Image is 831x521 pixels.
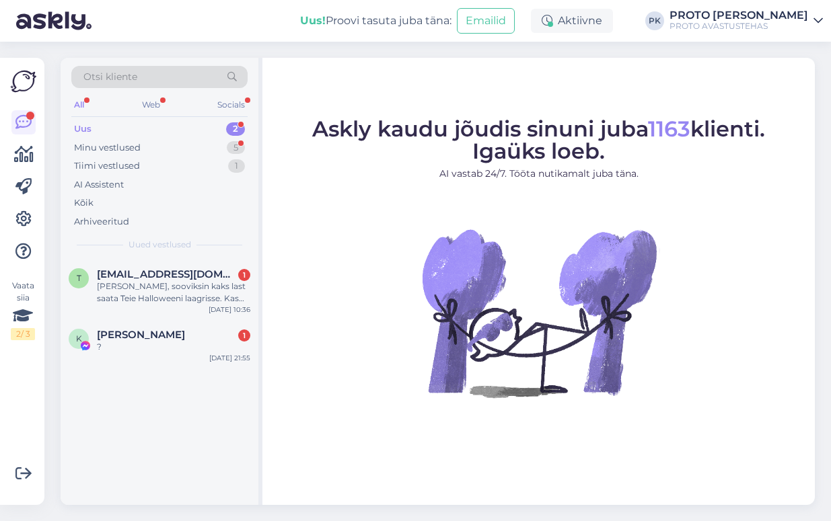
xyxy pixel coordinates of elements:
div: 5 [227,141,245,155]
div: Tiimi vestlused [74,159,140,173]
div: Socials [215,96,248,114]
div: Vaata siia [11,280,35,340]
img: No Chat active [418,192,660,434]
div: Web [139,96,163,114]
div: 1 [228,159,245,173]
div: ? [97,341,250,353]
div: 2 [226,122,245,136]
span: Kertu Jakobson [97,329,185,341]
div: Aktiivne [531,9,613,33]
p: AI vastab 24/7. Tööta nutikamalt juba täna. [312,167,765,181]
img: Askly Logo [11,69,36,94]
b: Uus! [300,14,326,27]
div: 1 [238,329,250,342]
a: PROTO [PERSON_NAME]PROTO AVASTUSTEHAS [670,10,823,32]
div: [DATE] 10:36 [209,305,250,315]
div: PROTO AVASTUSTEHAS [670,21,808,32]
div: AI Assistent [74,178,124,192]
span: 1163 [648,116,690,142]
div: [DATE] 21:55 [209,353,250,363]
div: 2 / 3 [11,328,35,340]
div: Minu vestlused [74,141,141,155]
div: Kõik [74,196,94,210]
div: [PERSON_NAME], sooviksin kaks last saata Teie Halloweeni laagrisse. Kas oleks võimalik registreer... [97,280,250,305]
div: Arhiveeritud [74,215,129,229]
button: Emailid [457,8,515,34]
span: t [77,273,81,283]
div: All [71,96,87,114]
div: 1 [238,269,250,281]
span: K [76,333,82,344]
div: PROTO [PERSON_NAME] [670,10,808,21]
span: Otsi kliente [83,70,137,84]
span: Askly kaudu jõudis sinuni juba klienti. Igaüks loeb. [312,116,765,164]
span: tordtdea111@gmail.com [97,268,237,280]
div: PK [645,11,664,30]
span: Uued vestlused [129,239,191,251]
div: Uus [74,122,92,136]
div: Proovi tasuta juba täna: [300,13,451,29]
